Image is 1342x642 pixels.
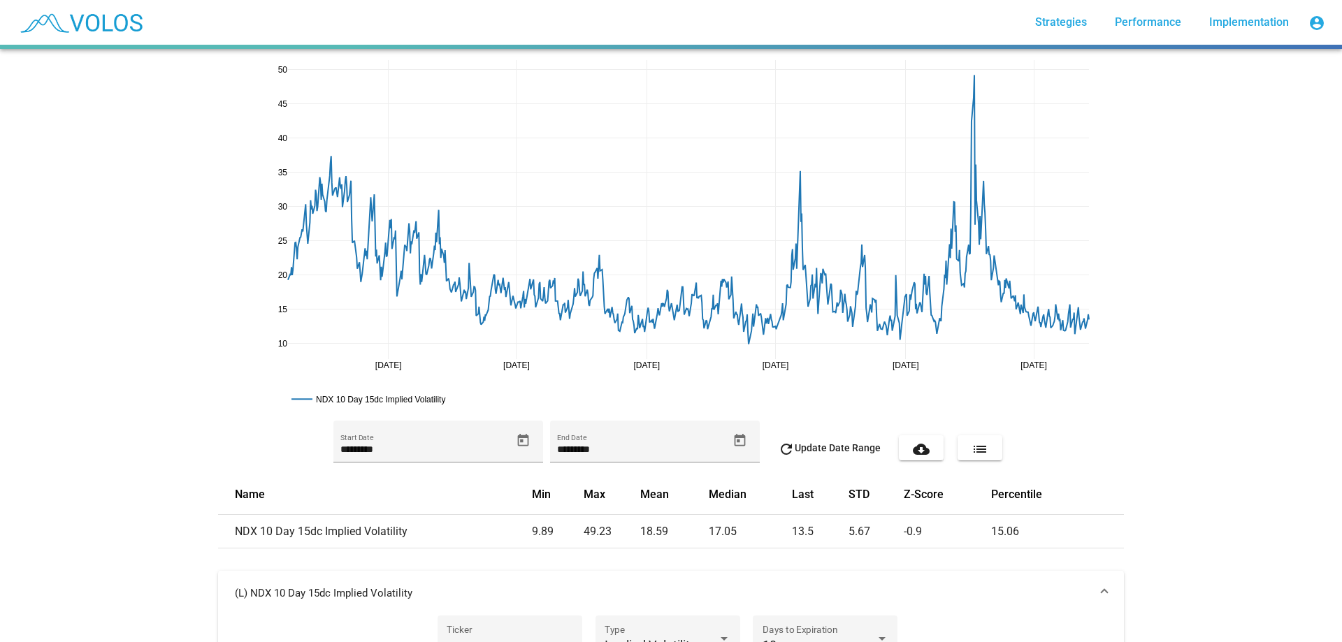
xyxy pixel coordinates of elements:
span: Implementation [1209,15,1289,29]
button: Open calendar [511,428,535,453]
mat-icon: cloud_download [913,441,930,458]
mat-icon: refresh [778,441,795,458]
span: Update Date Range [778,442,881,453]
button: Update Date Range [767,435,892,460]
button: Change sorting for name [235,488,265,502]
a: Performance [1104,10,1192,35]
td: 18.59 [640,515,709,548]
button: Change sorting for percentile [991,488,1042,502]
button: Change sorting for min [532,488,551,502]
a: Implementation [1198,10,1300,35]
button: Change sorting for z_score [904,488,944,502]
button: Change sorting for std [849,488,870,502]
button: Change sorting for last [792,488,814,502]
td: 5.67 [849,515,904,548]
td: 9.89 [532,515,584,548]
mat-icon: list [972,441,988,458]
td: 15.06 [991,515,1124,548]
span: Performance [1115,15,1181,29]
td: 17.05 [709,515,792,548]
button: Change sorting for mean [640,488,669,502]
td: -0.9 [904,515,990,548]
a: Strategies [1024,10,1098,35]
span: Strategies [1035,15,1087,29]
mat-expansion-panel-header: (L) NDX 10 Day 15dc Implied Volatility [218,571,1124,615]
button: Open calendar [728,428,752,453]
button: Change sorting for median [709,488,746,502]
mat-panel-title: (L) NDX 10 Day 15dc Implied Volatility [235,586,1090,600]
td: 13.5 [792,515,849,548]
mat-icon: account_circle [1308,15,1325,31]
td: NDX 10 Day 15dc Implied Volatility [218,515,532,548]
button: Change sorting for max [584,488,605,502]
img: blue_transparent.png [11,5,150,40]
td: 49.23 [584,515,640,548]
